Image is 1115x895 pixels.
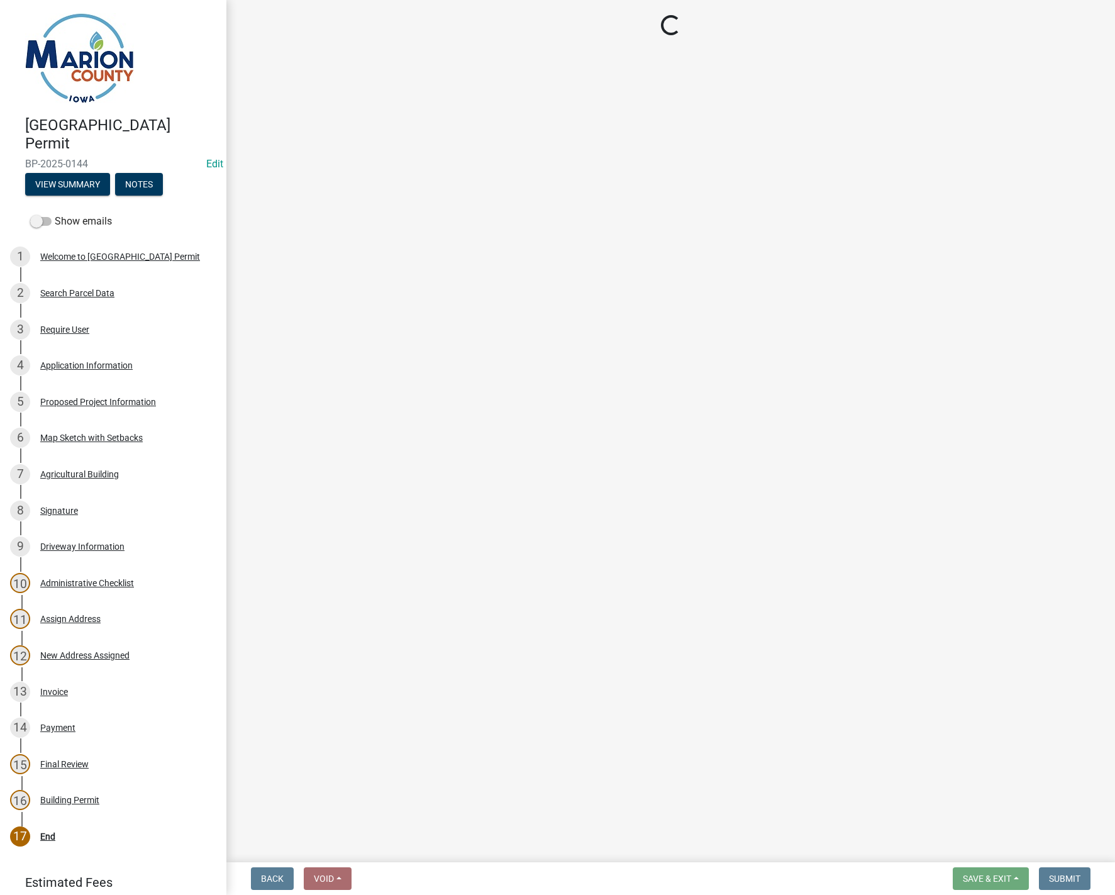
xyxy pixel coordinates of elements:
[115,180,163,190] wm-modal-confirm: Notes
[25,173,110,196] button: View Summary
[40,832,55,841] div: End
[40,542,125,551] div: Driveway Information
[10,682,30,702] div: 13
[10,247,30,267] div: 1
[40,289,114,297] div: Search Parcel Data
[10,283,30,303] div: 2
[10,355,30,375] div: 4
[206,158,223,170] a: Edit
[314,874,334,884] span: Void
[40,687,68,696] div: Invoice
[261,874,284,884] span: Back
[115,173,163,196] button: Notes
[40,614,101,623] div: Assign Address
[304,867,352,890] button: Void
[40,760,89,769] div: Final Review
[25,116,216,153] h4: [GEOGRAPHIC_DATA] Permit
[40,470,119,479] div: Agricultural Building
[10,428,30,448] div: 6
[10,754,30,774] div: 15
[10,645,30,665] div: 12
[40,506,78,515] div: Signature
[963,874,1011,884] span: Save & Exit
[10,790,30,810] div: 16
[1039,867,1090,890] button: Submit
[10,718,30,738] div: 14
[10,609,30,629] div: 11
[40,723,75,732] div: Payment
[40,325,89,334] div: Require User
[10,573,30,593] div: 10
[953,867,1029,890] button: Save & Exit
[206,158,223,170] wm-modal-confirm: Edit Application Number
[10,320,30,340] div: 3
[10,464,30,484] div: 7
[10,536,30,557] div: 9
[30,214,112,229] label: Show emails
[25,158,201,170] span: BP-2025-0144
[40,579,134,587] div: Administrative Checklist
[25,180,110,190] wm-modal-confirm: Summary
[10,870,206,895] a: Estimated Fees
[40,397,156,406] div: Proposed Project Information
[40,361,133,370] div: Application Information
[40,433,143,442] div: Map Sketch with Setbacks
[10,826,30,847] div: 17
[40,651,130,660] div: New Address Assigned
[10,501,30,521] div: 8
[25,13,134,103] img: Marion County, Iowa
[40,252,200,261] div: Welcome to [GEOGRAPHIC_DATA] Permit
[40,796,99,804] div: Building Permit
[10,392,30,412] div: 5
[1049,874,1080,884] span: Submit
[251,867,294,890] button: Back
